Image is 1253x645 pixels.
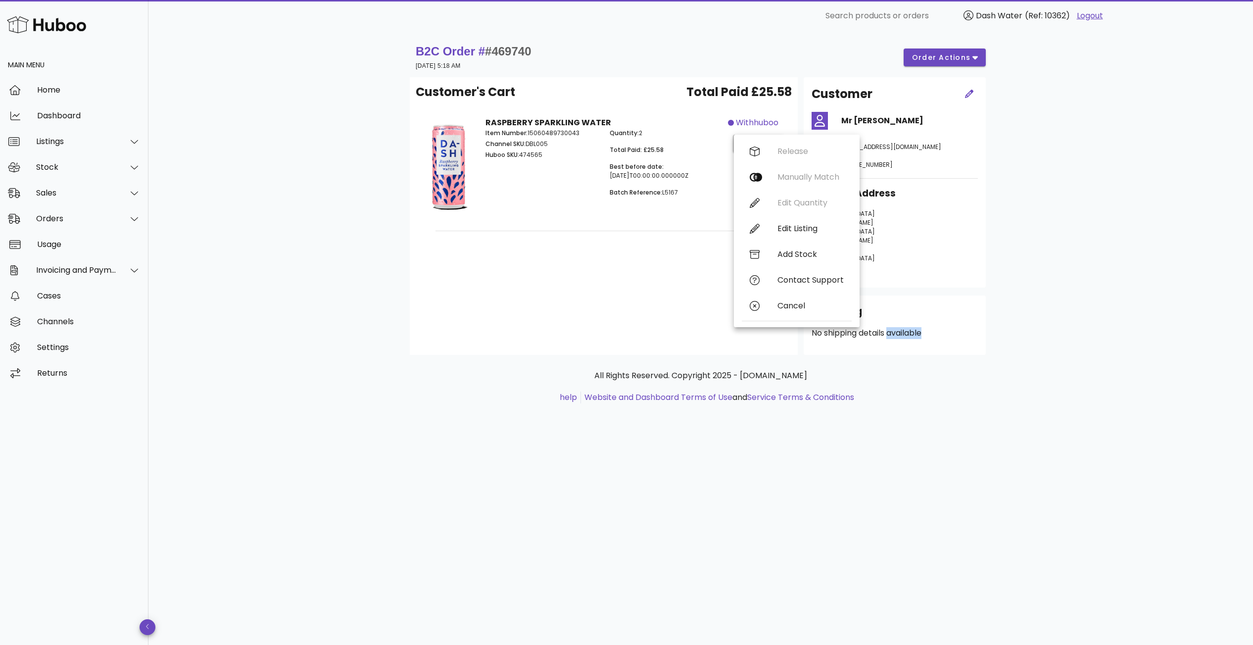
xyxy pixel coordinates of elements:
div: Add Stock [777,249,844,259]
div: Listings [36,137,117,146]
p: 2 [610,129,722,138]
a: Logout [1077,10,1103,22]
span: (Ref: 10362) [1025,10,1070,21]
h4: Mr [PERSON_NAME] [841,115,978,127]
p: 15060489730043 [485,129,598,138]
a: help [560,392,577,403]
a: Website and Dashboard Terms of Use [584,392,732,403]
strong: RASPBERRY SPARKLING WATER [485,117,611,128]
span: Dash Water [976,10,1022,21]
div: Usage [37,240,141,249]
p: DBL005 [485,140,598,149]
div: Returns [37,368,141,378]
button: action [733,135,784,152]
div: Settings [37,343,141,352]
div: Cancel [777,301,844,310]
strong: B2C Order # [416,45,531,58]
span: Channel SKU: [485,140,526,148]
div: Sales [36,188,117,198]
div: Stock [36,162,117,172]
div: Invoicing and Payments [36,265,117,275]
span: #469740 [485,45,531,58]
h2: Customer [812,85,872,103]
li: and [581,392,854,403]
span: [EMAIL_ADDRESS][DOMAIN_NAME] [841,143,941,151]
p: No shipping details available [812,327,978,339]
div: Edit Listing [777,224,844,233]
div: Orders [36,214,117,223]
div: Home [37,85,141,95]
button: order actions [904,49,986,66]
p: [DATE]T00:00:00.000000Z [610,162,722,180]
p: 474565 [485,150,598,159]
span: Total Paid £25.58 [686,83,792,101]
div: Shipping [812,303,978,327]
span: [PHONE_NUMBER] [841,160,893,169]
img: Product Image [424,117,474,217]
p: All Rights Reserved. Copyright 2025 - [DOMAIN_NAME] [418,370,984,382]
span: Batch Reference: [610,188,662,197]
a: Service Terms & Conditions [747,392,854,403]
span: Total Paid: £25.58 [610,146,664,154]
div: Channels [37,317,141,326]
span: Quantity: [610,129,639,137]
span: order actions [912,52,971,63]
span: withhuboo [736,117,778,129]
p: L5167 [610,188,722,197]
div: Contact Support [777,275,844,285]
span: Best before date: [610,162,664,171]
img: Huboo Logo [7,14,86,35]
h3: Shipping Address [812,187,978,200]
span: Huboo SKU: [485,150,519,159]
span: Item Number: [485,129,528,137]
div: Cases [37,291,141,300]
span: Customer's Cart [416,83,515,101]
div: Dashboard [37,111,141,120]
small: [DATE] 5:18 AM [416,62,461,69]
